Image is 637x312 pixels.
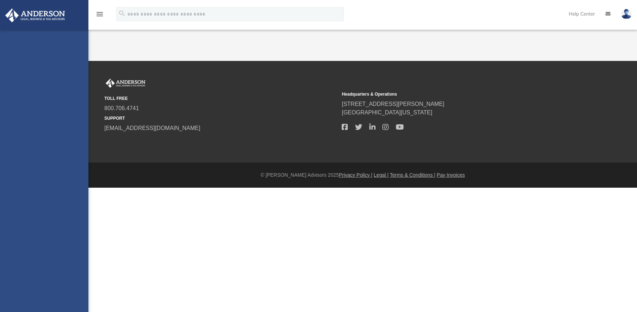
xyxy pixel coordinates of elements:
a: Pay Invoices [437,172,465,178]
a: [EMAIL_ADDRESS][DOMAIN_NAME] [104,125,200,131]
div: © [PERSON_NAME] Advisors 2025 [88,171,637,179]
a: [GEOGRAPHIC_DATA][US_STATE] [342,109,432,115]
i: search [118,10,126,17]
small: TOLL FREE [104,95,337,102]
a: [STREET_ADDRESS][PERSON_NAME] [342,101,444,107]
img: User Pic [621,9,632,19]
img: Anderson Advisors Platinum Portal [3,8,67,22]
img: Anderson Advisors Platinum Portal [104,79,147,88]
a: Legal | [374,172,389,178]
a: Privacy Policy | [339,172,372,178]
small: Headquarters & Operations [342,91,574,97]
a: 800.706.4741 [104,105,139,111]
a: menu [95,13,104,18]
small: SUPPORT [104,115,337,121]
i: menu [95,10,104,18]
a: Terms & Conditions | [390,172,435,178]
